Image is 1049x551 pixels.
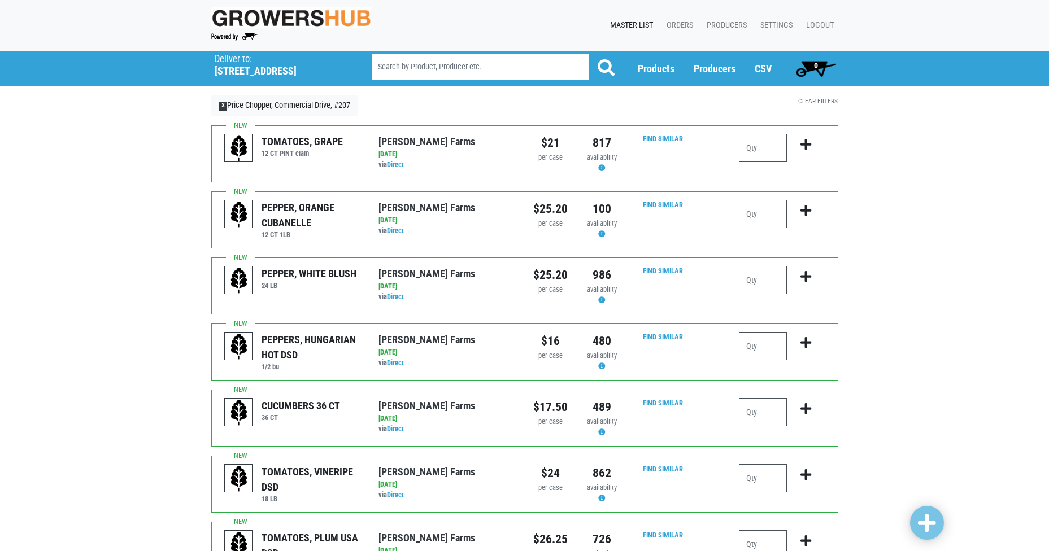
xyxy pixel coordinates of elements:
[225,266,253,295] img: placeholder-variety-43d6402dacf2d531de610a020419775a.svg
[533,483,568,493] div: per case
[533,266,568,284] div: $25.20
[797,15,838,36] a: Logout
[378,135,475,147] a: [PERSON_NAME] Farms
[587,351,617,360] span: availability
[585,332,619,350] div: 480
[751,15,797,36] a: Settings
[378,334,475,346] a: [PERSON_NAME] Farms
[533,332,568,350] div: $16
[225,134,253,163] img: placeholder-variety-43d6402dacf2d531de610a020419775a.svg
[698,15,751,36] a: Producers
[262,464,362,495] div: TOMATOES, VINERIPE DSD
[262,281,356,290] h6: 24 LB
[643,465,683,473] a: Find Similar
[533,398,568,416] div: $17.50
[643,333,683,341] a: Find Similar
[587,285,617,294] span: availability
[585,134,619,152] div: 817
[378,268,475,279] a: [PERSON_NAME] Farms
[643,134,683,143] a: Find Similar
[262,134,343,149] div: TOMATOES, GRAPE
[387,226,404,235] a: Direct
[378,358,516,369] div: via
[387,358,404,367] a: Direct
[638,63,674,75] a: Products
[215,65,343,77] h5: [STREET_ADDRESS]
[225,200,253,229] img: placeholder-variety-43d6402dacf2d531de610a020419775a.svg
[643,200,683,209] a: Find Similar
[378,424,516,435] div: via
[585,530,619,548] div: 726
[219,102,228,111] span: X
[378,292,516,303] div: via
[387,292,404,301] a: Direct
[533,351,568,361] div: per case
[372,54,589,80] input: Search by Product, Producer etc.
[215,54,343,65] p: Deliver to:
[587,483,617,492] span: availability
[739,332,787,360] input: Qty
[533,417,568,427] div: per case
[601,15,658,36] a: Master List
[262,230,362,239] h6: 12 CT 1LB
[378,281,516,292] div: [DATE]
[378,215,516,226] div: [DATE]
[643,399,683,407] a: Find Similar
[739,266,787,294] input: Qty
[694,63,735,75] a: Producers
[739,200,787,228] input: Qty
[387,160,404,169] a: Direct
[585,266,619,284] div: 986
[643,531,683,539] a: Find Similar
[533,285,568,295] div: per case
[585,464,619,482] div: 862
[533,530,568,548] div: $26.25
[262,332,362,362] div: PEPPERS, HUNGARIAN HOT DSD
[211,33,258,41] img: Powered by Big Wheelbarrow
[755,63,772,75] a: CSV
[378,347,516,358] div: [DATE]
[262,413,340,422] h6: 36 CT
[378,149,516,160] div: [DATE]
[378,532,475,544] a: [PERSON_NAME] Farms
[533,464,568,482] div: $24
[225,465,253,493] img: placeholder-variety-43d6402dacf2d531de610a020419775a.svg
[378,490,516,501] div: via
[211,95,359,116] a: XPrice Chopper, Commercial Drive, #207
[387,425,404,433] a: Direct
[262,266,356,281] div: PEPPER, WHITE BLUSH
[587,417,617,426] span: availability
[225,333,253,361] img: placeholder-variety-43d6402dacf2d531de610a020419775a.svg
[791,57,841,80] a: 0
[262,149,343,158] h6: 12 CT PINT clam
[262,362,362,371] h6: 1/2 bu
[378,466,475,478] a: [PERSON_NAME] Farms
[587,219,617,228] span: availability
[262,398,340,413] div: CUCUMBERS 36 CT
[643,266,683,275] a: Find Similar
[262,200,362,230] div: PEPPER, ORANGE CUBANELLE
[658,15,698,36] a: Orders
[215,51,352,77] span: Price Chopper, Commercial Drive, #207 (4535 Commercial Dr, New Hartford, NY 13413, USA)
[585,398,619,416] div: 489
[739,398,787,426] input: Qty
[798,97,838,105] a: Clear Filters
[211,7,372,28] img: original-fc7597fdc6adbb9d0e2ae620e786d1a2.jpg
[378,400,475,412] a: [PERSON_NAME] Farms
[587,153,617,161] span: availability
[378,479,516,490] div: [DATE]
[533,134,568,152] div: $21
[378,160,516,170] div: via
[533,200,568,218] div: $25.20
[814,61,818,70] span: 0
[378,226,516,237] div: via
[225,399,253,427] img: placeholder-variety-43d6402dacf2d531de610a020419775a.svg
[739,464,787,492] input: Qty
[262,495,362,503] h6: 18 LB
[378,202,475,213] a: [PERSON_NAME] Farms
[378,413,516,424] div: [DATE]
[533,218,568,229] div: per case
